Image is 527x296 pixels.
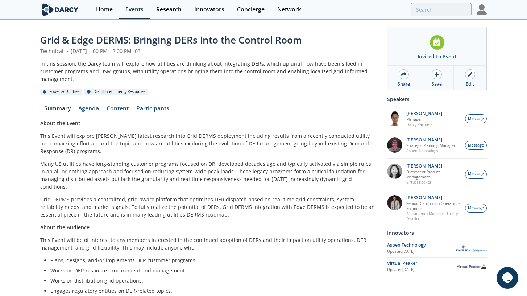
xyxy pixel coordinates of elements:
div: Innovators [194,7,224,12]
div: Save [432,81,442,87]
div: Virtual Peaker [387,260,456,267]
a: Agenda [74,106,103,114]
span: Message [468,143,484,148]
p: This Event will explore [PERSON_NAME] latest research into Grid DERMS deployment including result... [40,132,377,155]
img: accc9a8e-a9c1-4d58-ae37-132228efcf55 [387,137,402,153]
div: Share [398,81,410,87]
p: Manager [406,117,442,122]
img: 7fca56e2-1683-469f-8840-285a17278393 [387,195,402,210]
img: Virtual Peaker [456,264,487,269]
li: Plans, designs, and/or implements DER customer programs. [50,256,372,264]
button: Message [465,204,487,213]
li: Works on DER resource procurement and management. [50,267,372,274]
p: This Event will be of interest to any members interested in the continued adoption of DERs and th... [40,236,377,251]
div: Network [277,7,301,12]
div: Aspen Technology [387,242,456,248]
span: Message [468,205,484,211]
li: Engages regulatory entities on DER-related topics. [50,287,372,295]
button: Message [465,170,487,179]
p: Darcy Partners [406,122,442,127]
img: 8160f632-77e6-40bd-9ce2-d8c8bb49c0dd [387,164,402,179]
iframe: chat widget [497,267,520,289]
p: Virtual Peaker [406,180,461,185]
div: In this session, the Darcy team will explore how utilities are thinking about integrating DERs, w... [40,60,377,83]
div: Innovators [387,226,487,239]
p: Many US utilities have long-standing customer programs focused on DR, developed decades ago and t... [40,160,377,190]
span: • [65,48,69,54]
p: Aspen Technology [406,148,455,153]
p: [PERSON_NAME] [406,164,461,169]
button: Message [465,114,487,123]
div: Technical [DATE] 1:00 PM - 2:00 PM -03 [40,47,377,55]
span: Message [468,171,484,177]
p: [PERSON_NAME] [406,195,461,200]
div: Concierge [237,7,265,12]
p: [PERSON_NAME] [406,111,442,116]
div: Distributed Energy Resources [84,89,148,95]
span: Message [468,116,484,122]
a: Summary [40,106,74,114]
div: Updated [DATE] [387,267,456,273]
a: Edit [454,66,486,90]
strong: About the Audience [40,224,90,231]
a: Aspen Technology Updated[DATE] Aspen Technology [387,242,487,255]
input: Advanced Search [411,3,472,16]
strong: About the Event [40,120,80,127]
div: Power & Utilities [40,89,82,95]
p: Strategic Planning Manager [406,143,455,148]
a: Participants [132,106,173,114]
div: Home [96,7,113,12]
img: Aspen Technology [456,245,487,252]
div: Events [125,7,144,12]
p: Senior Distribution Operations Engineer [406,201,461,211]
div: Research [156,7,182,12]
p: Sacramento Municipal Utility District. [406,211,461,221]
a: Virtual Peaker Updated[DATE] Virtual Peaker [387,260,487,273]
img: Profile [477,4,487,15]
div: Updated [DATE] [387,249,456,255]
div: Speakers [387,93,487,106]
div: Edit [466,81,474,87]
a: Content [103,106,132,114]
div: Invited to Event [418,53,457,60]
img: vRBZwDRnSTOrB1qTpmXr [387,111,402,126]
span: Grid & Edge DERMS: Bringing DERs into the Control Room [40,33,302,46]
button: Message [465,141,487,150]
img: logo-wide.svg [40,3,80,16]
p: Grid DERMS provides a centralized, grid-aware platform that optimizes DER dispatch based on real-... [40,196,377,218]
p: [PERSON_NAME] [406,137,455,143]
p: Director of Product Management [406,169,461,180]
li: Works on distribution grid operations. [50,277,372,284]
